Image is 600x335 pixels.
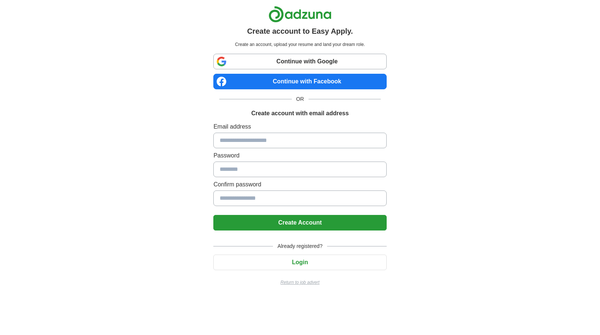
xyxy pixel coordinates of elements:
span: Already registered? [273,242,327,250]
label: Email address [213,122,386,131]
a: Continue with Google [213,54,386,69]
a: Login [213,259,386,265]
label: Confirm password [213,180,386,189]
button: Create Account [213,215,386,230]
a: Continue with Facebook [213,74,386,89]
label: Password [213,151,386,160]
span: OR [292,95,309,103]
h1: Create account to Easy Apply. [247,26,353,37]
img: Adzuna logo [269,6,331,23]
p: Create an account, upload your resume and land your dream role. [215,41,385,48]
h1: Create account with email address [251,109,349,118]
a: Return to job advert [213,279,386,286]
button: Login [213,255,386,270]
